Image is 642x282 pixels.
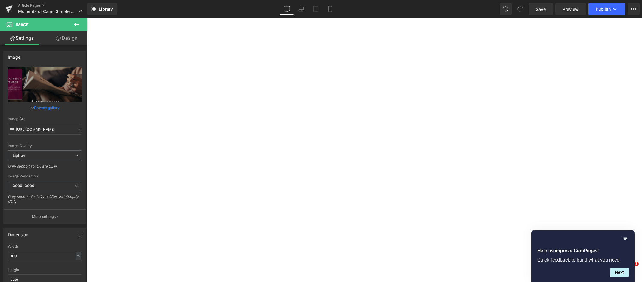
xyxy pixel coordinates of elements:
b: 3000x3000 [13,183,34,188]
a: Article Pages [18,3,87,8]
b: Lighter [13,153,25,158]
a: Desktop [280,3,294,15]
input: auto [8,251,82,261]
button: More [628,3,640,15]
div: % [76,252,81,260]
a: Browse gallery [34,102,60,113]
span: Library [99,6,113,12]
div: Image Src [8,117,82,121]
a: New Library [87,3,117,15]
input: Link [8,124,82,135]
div: Only support for UCare CDN and Shopify CDN [8,194,82,208]
span: Publish [596,7,611,11]
div: Only support for UCare CDN [8,164,82,173]
div: Help us improve GemPages! [537,235,629,277]
div: Dimension [8,229,29,237]
a: Tablet [309,3,323,15]
div: Image [8,51,20,60]
button: Next question [610,268,629,277]
span: Upload image [8,90,82,113]
span: Moments of Calm: Simple Self-Care Rituals for World Mental Health Day [18,9,76,14]
div: Image Resolution [8,174,82,178]
span: Save [536,6,546,12]
button: More settings [4,209,86,224]
a: Preview [555,3,586,15]
div: Width [8,244,82,249]
a: Design [45,31,88,45]
p: Quick feedback to build what you need. [537,257,629,263]
div: or [8,105,82,111]
div: Height [8,268,82,272]
a: Mobile [323,3,337,15]
button: Undo [500,3,512,15]
a: Laptop [294,3,309,15]
span: 1 [634,262,639,266]
span: Image [16,22,29,27]
p: More settings [32,214,56,219]
button: Redo [514,3,526,15]
button: Hide survey [622,235,629,243]
h2: Help us improve GemPages! [537,247,629,255]
span: Preview [563,6,579,12]
button: Publish [588,3,625,15]
div: Image Quality [8,144,82,148]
